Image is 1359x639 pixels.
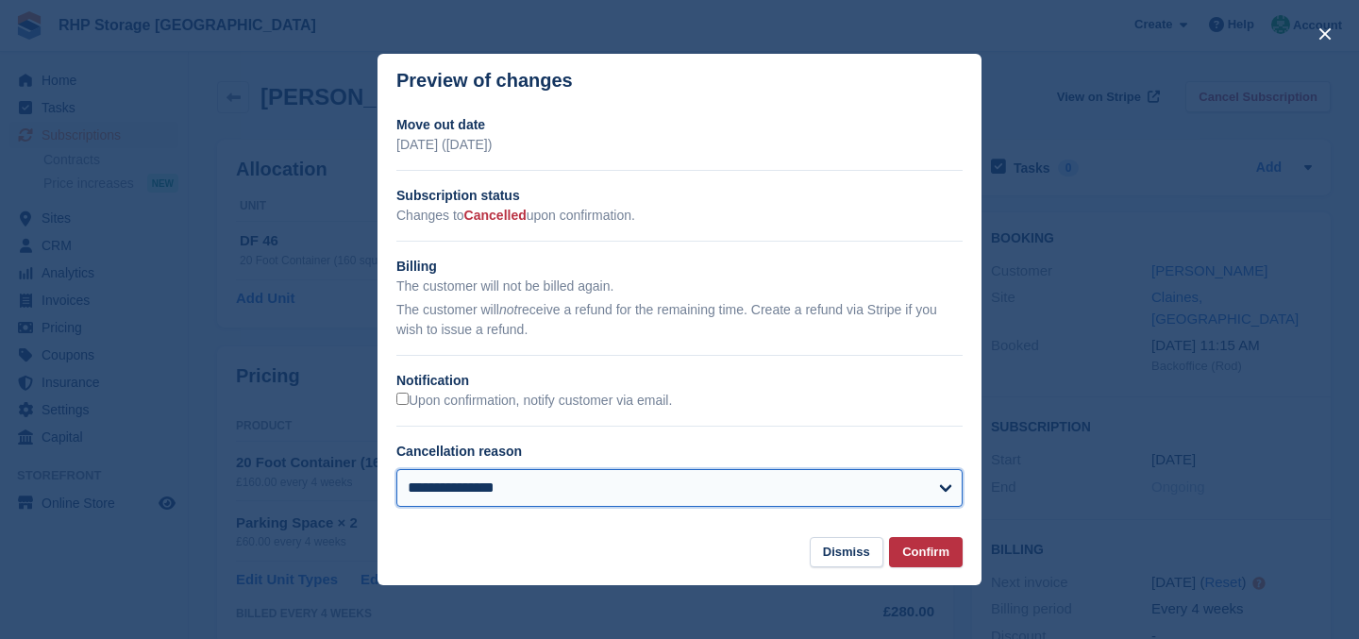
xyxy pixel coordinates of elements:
[889,537,963,568] button: Confirm
[499,302,517,317] em: not
[396,393,409,405] input: Upon confirmation, notify customer via email.
[396,277,963,296] p: The customer will not be billed again.
[396,393,672,410] label: Upon confirmation, notify customer via email.
[810,537,883,568] button: Dismiss
[464,208,527,223] span: Cancelled
[396,135,963,155] p: [DATE] ([DATE])
[396,206,963,226] p: Changes to upon confirmation.
[396,70,573,92] p: Preview of changes
[396,115,963,135] h2: Move out date
[396,300,963,340] p: The customer will receive a refund for the remaining time. Create a refund via Stripe if you wish...
[1310,19,1340,49] button: close
[396,186,963,206] h2: Subscription status
[396,257,963,277] h2: Billing
[396,371,963,391] h2: Notification
[396,444,522,459] label: Cancellation reason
